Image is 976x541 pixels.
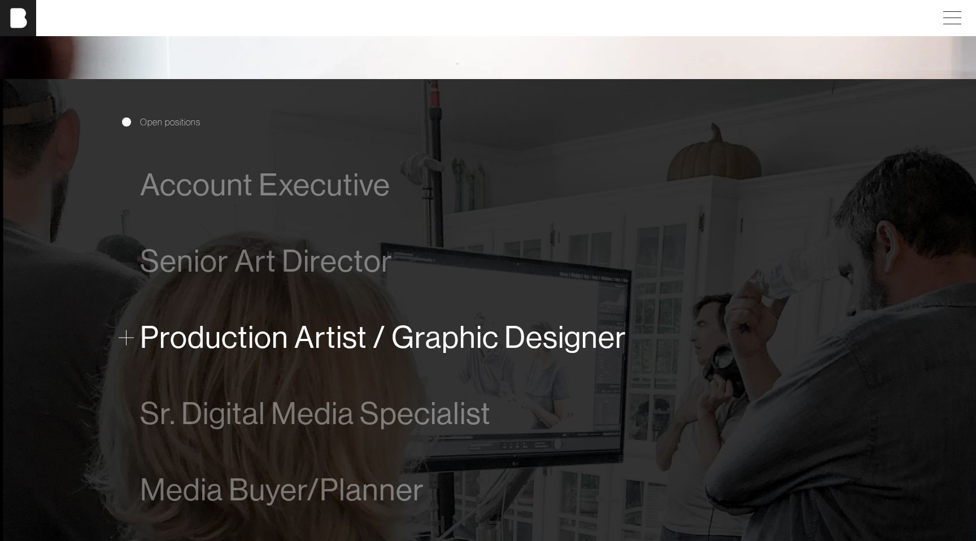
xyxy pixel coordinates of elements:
span: Media Buyer/Planner [140,473,424,507]
span: Sr. Digital Media Specialist [140,396,491,431]
span: Account Executive [140,168,390,202]
span: Production Artist / Graphic Designer [140,320,626,355]
span: Senior Art Director [140,244,393,278]
span: Open positions [140,115,201,129]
